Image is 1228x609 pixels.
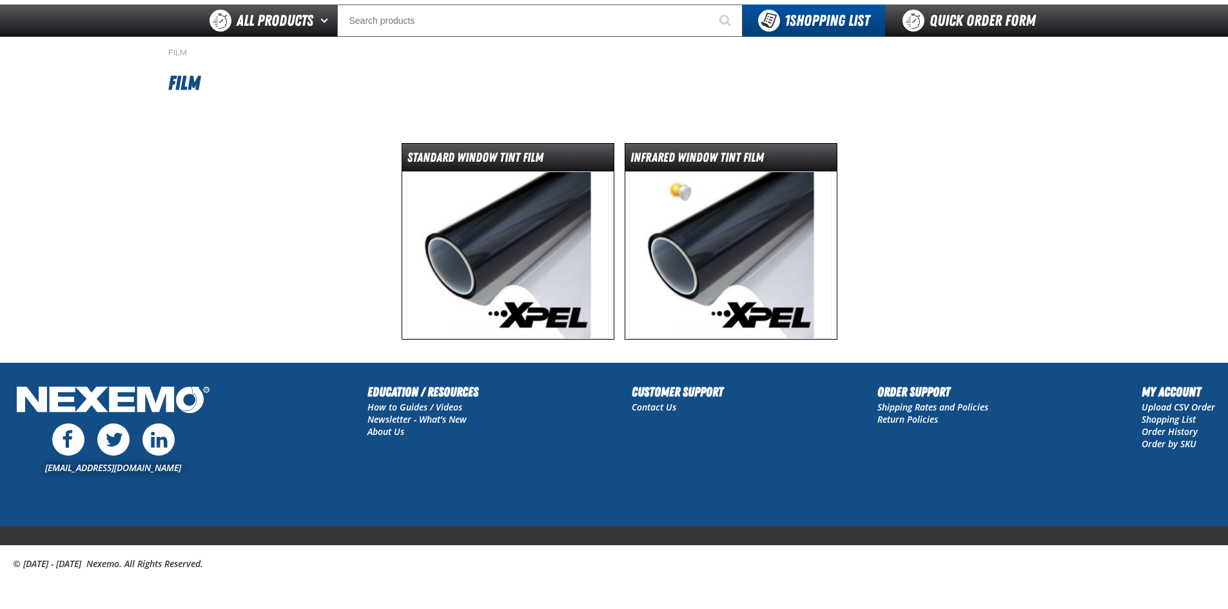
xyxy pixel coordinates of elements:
button: Open All Products pages [316,5,337,37]
strong: 1 [785,12,790,30]
a: [EMAIL_ADDRESS][DOMAIN_NAME] [45,461,181,474]
a: Upload CSV Order [1142,401,1215,413]
a: About Us [367,425,404,438]
img: Nexemo Logo [13,382,213,420]
a: Standard Window Tint Film [402,143,614,340]
h1: Film [168,66,1060,101]
img: Infrared Window Tint Film [629,171,832,339]
a: How to Guides / Videos [367,401,462,413]
a: Order by SKU [1142,438,1196,450]
button: You have 1 Shopping List. Open to view details [743,5,885,37]
a: Contact Us [632,401,676,413]
h2: Order Support [877,382,988,401]
nav: Breadcrumbs [168,48,1060,58]
span: Shopping List [785,12,870,30]
a: Quick Order Form [885,5,1060,37]
a: Order History [1142,425,1198,438]
a: Return Policies [877,413,938,425]
dt: Standard Window Tint Film [402,149,614,171]
h2: My Account [1142,382,1215,401]
h2: Customer Support [632,382,723,401]
a: Film [168,48,187,58]
dt: Infrared Window Tint Film [625,149,837,171]
h2: Education / Resources [367,382,478,401]
span: All Products [237,9,313,32]
input: Search [337,5,743,37]
a: Shipping Rates and Policies [877,401,988,413]
button: Start Searching [710,5,743,37]
img: Standard Window Tint Film [406,171,609,339]
a: Infrared Window Tint Film [625,143,837,340]
a: Newsletter - What's New [367,413,467,425]
a: Shopping List [1142,413,1196,425]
